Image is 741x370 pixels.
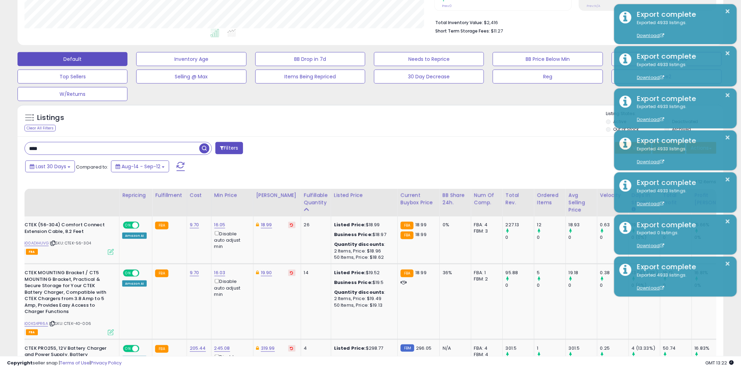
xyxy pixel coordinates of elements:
label: Active [614,119,626,124]
a: 9.70 [190,269,199,276]
div: seller snap | | [7,360,122,367]
button: Needs to Reprice [374,52,484,66]
div: N/A [443,345,466,351]
div: [PERSON_NAME] [256,192,298,199]
button: De2 [612,70,722,84]
div: 0 [537,234,566,241]
div: FBA: 4 [474,222,497,228]
div: Clear All Filters [25,125,56,131]
button: Non Competitive [612,52,722,66]
div: Cost [190,192,208,199]
b: Total Inventory Value: [435,20,483,26]
a: B00KS4PR6A [23,321,48,327]
div: 12 [537,222,566,228]
span: 18.99 [415,221,427,228]
b: Business Price: [334,231,373,238]
div: 50 Items, Price: $19.13 [334,302,392,308]
button: Default [18,52,127,66]
a: Download [637,285,664,291]
div: 26 [304,222,326,228]
div: $298.77 [334,345,392,351]
a: 319.99 [261,345,275,352]
button: Selling @ Max [136,70,246,84]
a: B00ADIHUVG [23,240,49,246]
button: Top Sellers [18,70,127,84]
b: Business Price: [334,279,373,286]
button: × [725,7,731,16]
div: 0 [569,282,597,289]
a: Download [637,74,664,80]
b: Short Term Storage Fees: [435,28,490,34]
small: FBA [155,270,168,277]
div: 0 [506,282,534,289]
label: Out of Stock [614,126,639,132]
div: Export complete [632,178,732,188]
div: 95.88 [506,270,534,276]
span: ON [124,222,132,228]
div: BB Share 24h. [443,192,468,206]
div: : [334,289,392,296]
small: FBA [401,222,414,229]
div: 36% [443,270,466,276]
a: Download [637,201,664,207]
small: Prev: N/A [587,4,600,8]
div: Fulfillment [155,192,183,199]
li: $2,416 [435,18,711,26]
small: Prev: 0 [442,4,452,8]
div: 50 Items, Price: $18.62 [334,254,392,261]
span: 296.05 [416,345,431,351]
div: $19.52 [334,270,392,276]
div: Velocity [600,192,626,199]
div: Exported 4933 listings. [632,146,732,165]
a: 18.99 [261,221,272,228]
div: 5 [537,270,566,276]
div: Export complete [632,51,732,62]
div: 0 [569,234,597,241]
div: 0 [506,234,534,241]
div: Total Rev. [506,192,531,206]
span: ON [124,270,132,276]
b: Listed Price: [334,269,366,276]
div: 14 [304,270,326,276]
div: 2 Items, Price: $18.96 [334,248,392,254]
div: 0.25 [600,345,629,351]
button: × [725,91,731,100]
button: 30 Day Decrease [374,70,484,84]
div: FBA: 4 [474,345,497,351]
span: Aug-14 - Sep-12 [122,163,160,170]
button: Aug-14 - Sep-12 [111,161,169,172]
a: Download [637,243,664,249]
button: Last 30 Days [25,161,75,172]
div: 18.93 [569,222,597,228]
span: FBA [26,329,38,335]
div: Exported 4933 listings. [632,20,732,39]
div: Repricing [122,192,149,199]
button: Reg [493,70,603,84]
div: 0.63 [600,222,629,228]
b: Quantity discounts [334,289,385,296]
div: Disable auto adjust min [214,230,248,250]
span: OFF [138,222,150,228]
div: Exported 4933 listings. [632,272,732,292]
span: OFF [138,346,150,351]
small: FBA [155,345,168,353]
span: FBA [26,249,38,255]
b: CTEK MOUNTING Bracket / CT5 MOUNTING Bracket, Practical & Secure Storage for Your CTEK Battery Ch... [25,270,110,317]
div: 19.18 [569,270,597,276]
a: Privacy Policy [91,360,122,366]
div: Listed Price [334,192,395,199]
div: $19.5 [334,279,392,286]
span: | SKU: CTEK-40-006 [49,321,91,326]
a: 19.90 [261,269,272,276]
div: 0% [443,222,466,228]
a: 16.03 [214,269,226,276]
button: × [725,133,731,142]
div: Export complete [632,220,732,230]
span: OFF [138,270,150,276]
button: W/Returns [18,87,127,101]
div: 16.83% [695,345,739,351]
div: FBM: 2 [474,276,497,282]
div: ASIN: [9,222,114,254]
a: 245.08 [214,345,230,352]
b: Listed Price: [334,221,366,228]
